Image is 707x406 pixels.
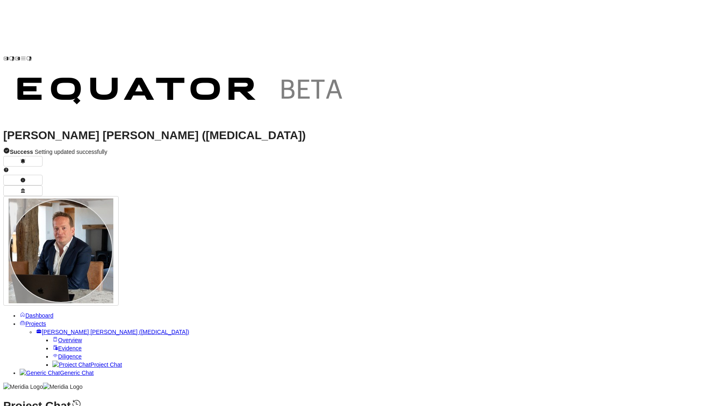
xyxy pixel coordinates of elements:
[52,361,90,369] img: Project Chat
[60,370,93,376] span: Generic Chat
[52,345,82,352] a: Evidence
[3,383,43,391] img: Meridia Logo
[43,383,83,391] img: Meridia Logo
[52,353,82,360] a: Diligence
[9,198,113,303] img: Profile Icon
[52,337,82,343] a: Overview
[10,149,107,155] span: Setting updated successfully
[10,149,33,155] strong: Success
[20,370,94,376] a: Generic ChatGeneric Chat
[20,369,60,377] img: Generic Chat
[32,3,388,61] img: Customer Logo
[52,361,122,368] a: Project ChatProject Chat
[3,63,359,122] img: Customer Logo
[36,329,189,335] a: [PERSON_NAME] [PERSON_NAME] ([MEDICAL_DATA])
[20,312,54,319] a: Dashboard
[58,345,82,352] span: Evidence
[42,329,189,335] span: [PERSON_NAME] [PERSON_NAME] ([MEDICAL_DATA])
[3,131,704,140] h1: [PERSON_NAME] [PERSON_NAME] ([MEDICAL_DATA])
[90,361,122,368] span: Project Chat
[58,337,82,343] span: Overview
[20,320,46,327] a: Projects
[58,353,82,360] span: Diligence
[25,312,54,319] span: Dashboard
[25,320,46,327] span: Projects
